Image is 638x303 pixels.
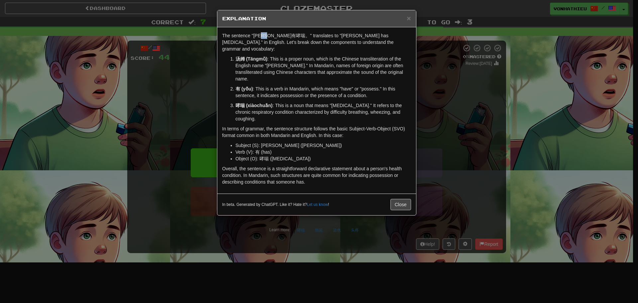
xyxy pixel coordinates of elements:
[222,165,411,185] p: Overall, the sentence is a straightforward declarative statement about a person's health conditio...
[236,56,267,62] strong: 汤姆 (Tāngmǔ)
[236,155,411,162] li: Object (O): 哮喘 ([MEDICAL_DATA])
[236,86,253,91] strong: 有 (yǒu)
[222,202,329,208] small: In beta. Generated by ChatGPT. Like it? Hate it? !
[407,14,411,22] span: ×
[236,56,411,82] p: : This is a proper noun, which is the Chinese transliteration of the English name "[PERSON_NAME]....
[222,15,411,22] h5: Explanation
[222,32,411,52] p: The sentence "[PERSON_NAME]有哮喘。" translates to "[PERSON_NAME] has [MEDICAL_DATA]." in English. Le...
[236,142,411,149] li: Subject (S): [PERSON_NAME] ([PERSON_NAME])
[236,103,273,108] strong: 哮喘 (xiàochuǎn)
[236,85,411,99] p: : This is a verb in Mandarin, which means "have" or "possess." In this sentence, it indicates pos...
[390,199,411,210] button: Close
[407,15,411,22] button: Close
[222,125,411,139] p: In terms of grammar, the sentence structure follows the basic Subject-Verb-Object (SVO) format co...
[236,102,411,122] p: : This is a noun that means "[MEDICAL_DATA]." It refers to the chronic respiratory condition char...
[307,202,328,207] a: Let us know
[236,149,411,155] li: Verb (V): 有 (has)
